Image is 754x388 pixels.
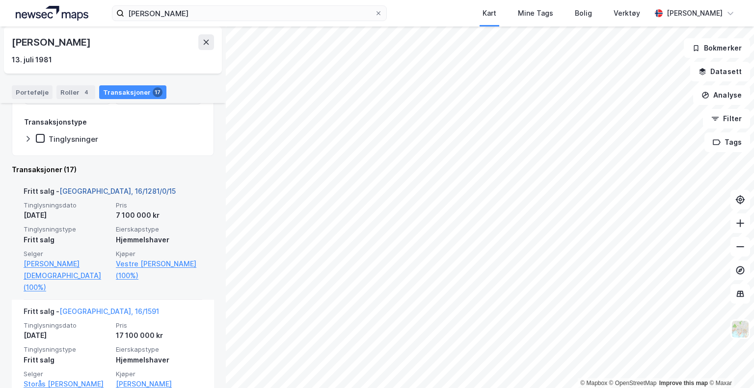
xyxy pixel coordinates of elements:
[24,201,110,209] span: Tinglysningsdato
[12,85,53,99] div: Portefølje
[575,7,592,19] div: Bolig
[59,307,159,315] a: [GEOGRAPHIC_DATA], 16/1591
[116,201,202,209] span: Pris
[59,187,176,195] a: [GEOGRAPHIC_DATA], 16/1281/0/15
[659,380,708,387] a: Improve this map
[705,341,754,388] iframe: Chat Widget
[609,380,657,387] a: OpenStreetMap
[690,62,750,81] button: Datasett
[116,354,202,366] div: Hjemmelshaver
[16,6,88,21] img: logo.a4113a55bc3d86da70a041830d287a7e.svg
[116,225,202,233] span: Eierskapstype
[580,380,607,387] a: Mapbox
[614,7,640,19] div: Verktøy
[116,209,202,221] div: 7 100 000 kr
[684,38,750,58] button: Bokmerker
[56,85,95,99] div: Roller
[116,234,202,246] div: Hjemmelshaver
[24,209,110,221] div: [DATE]
[24,354,110,366] div: Fritt salg
[24,258,110,293] a: [PERSON_NAME][DEMOGRAPHIC_DATA] (100%)
[24,116,87,128] div: Transaksjonstype
[24,370,110,378] span: Selger
[99,85,166,99] div: Transaksjoner
[24,321,110,330] span: Tinglysningsdato
[116,321,202,330] span: Pris
[116,258,202,282] a: Vestre [PERSON_NAME] (100%)
[703,109,750,129] button: Filter
[24,234,110,246] div: Fritt salg
[12,164,214,176] div: Transaksjoner (17)
[24,225,110,233] span: Tinglysningstype
[24,185,176,201] div: Fritt salg -
[116,370,202,378] span: Kjøper
[518,7,553,19] div: Mine Tags
[24,250,110,258] span: Selger
[693,85,750,105] button: Analyse
[12,54,52,66] div: 13. juli 1981
[667,7,723,19] div: [PERSON_NAME]
[704,132,750,152] button: Tags
[24,330,110,341] div: [DATE]
[705,341,754,388] div: Kontrollprogram for chat
[116,330,202,341] div: 17 100 000 kr
[153,87,162,97] div: 17
[24,306,159,321] div: Fritt salg -
[24,345,110,354] span: Tinglysningstype
[116,250,202,258] span: Kjøper
[483,7,496,19] div: Kart
[81,87,91,97] div: 4
[124,6,375,21] input: Søk på adresse, matrikkel, gårdeiere, leietakere eller personer
[116,345,202,354] span: Eierskapstype
[731,320,750,338] img: Z
[49,134,98,144] div: Tinglysninger
[12,34,92,50] div: [PERSON_NAME]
